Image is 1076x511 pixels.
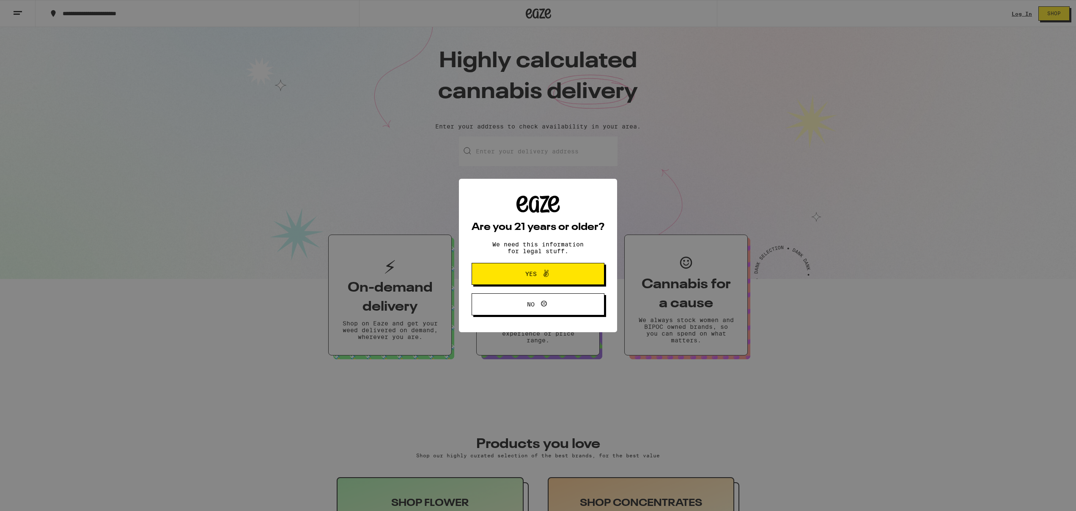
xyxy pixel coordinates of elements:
[472,222,604,232] h2: Are you 21 years or older?
[472,263,604,285] button: Yes
[527,301,535,307] span: No
[472,293,604,315] button: No
[525,271,537,277] span: Yes
[5,6,61,13] span: Hi. Need any help?
[485,241,591,254] p: We need this information for legal stuff.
